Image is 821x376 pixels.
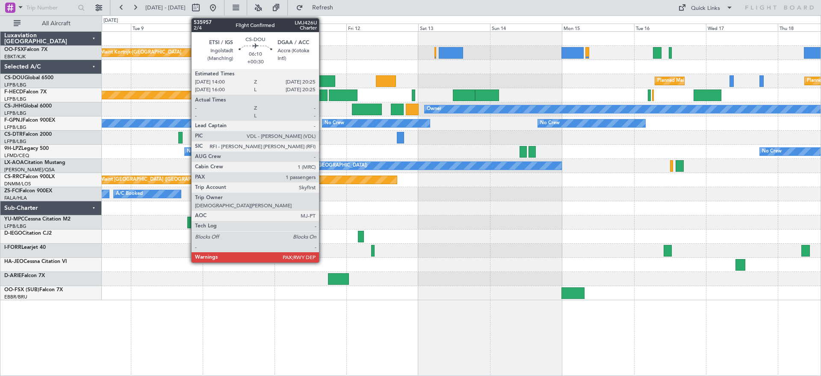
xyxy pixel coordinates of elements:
[4,82,27,88] a: LFPB/LBG
[4,124,27,131] a: LFPB/LBG
[103,17,118,24] div: [DATE]
[4,217,71,222] a: YU-MPCCessna Citation M2
[4,188,52,194] a: ZS-FCIFalcon 900EX
[22,21,90,27] span: All Aircraft
[4,138,27,145] a: LFPB/LBG
[26,1,75,14] input: Trip Number
[4,75,24,81] span: CS-DOU
[4,273,45,278] a: D-ARIEFalcon 7X
[4,132,23,137] span: CS-DTR
[4,54,26,60] a: EBKT/KJK
[674,1,737,15] button: Quick Links
[634,24,706,31] div: Tue 16
[4,75,53,81] a: CS-DOUGlobal 6500
[9,17,93,30] button: All Aircraft
[540,117,560,130] div: No Crew
[4,245,21,250] span: I-FORR
[4,231,22,236] span: D-IEGO
[4,104,23,109] span: CS-JHH
[277,159,367,172] div: No Crew London ([GEOGRAPHIC_DATA])
[427,103,441,116] div: Owner
[562,24,634,31] div: Mon 15
[4,287,63,292] a: OO-FSX (SUB)Falcon 7X
[4,259,67,264] a: HA-JEOCessna Citation VI
[4,47,47,52] a: OO-FSXFalcon 7X
[4,160,24,165] span: LX-AOA
[706,24,778,31] div: Wed 17
[4,90,23,95] span: F-HECD
[691,4,720,13] div: Quick Links
[4,174,55,179] a: CS-RRCFalcon 900LX
[4,245,46,250] a: I-FORRLearjet 40
[4,118,55,123] a: F-GPNJFalcon 900EX
[4,223,27,230] a: LFPB/LBG
[490,24,562,31] div: Sun 14
[4,96,27,102] a: LFPB/LBG
[4,104,52,109] a: CS-JHHGlobal 6000
[4,47,24,52] span: OO-FSX
[145,4,186,12] span: [DATE] - [DATE]
[4,259,24,264] span: HA-JEO
[4,146,21,151] span: 9H-LPZ
[346,24,418,31] div: Fri 12
[4,181,31,187] a: DNMM/LOS
[4,294,27,300] a: EBBR/BRU
[4,146,49,151] a: 9H-LPZLegacy 500
[4,90,47,95] a: F-HECDFalcon 7X
[4,167,55,173] a: [PERSON_NAME]/QSA
[116,188,143,200] div: A/C Booked
[4,160,65,165] a: LX-AOACitation Mustang
[131,24,203,31] div: Tue 9
[657,75,792,87] div: Planned Maint [GEOGRAPHIC_DATA] ([GEOGRAPHIC_DATA])
[4,273,21,278] span: D-ARIE
[4,195,27,201] a: FALA/HLA
[325,117,344,130] div: No Crew
[4,174,23,179] span: CS-RRC
[292,1,343,15] button: Refresh
[82,46,181,59] div: Planned Maint Kortrijk-[GEOGRAPHIC_DATA]
[187,145,207,158] div: No Crew
[762,145,782,158] div: No Crew
[4,152,29,159] a: LFMD/CEQ
[275,24,346,31] div: Thu 11
[4,110,27,116] a: LFPB/LBG
[4,118,23,123] span: F-GPNJ
[4,287,39,292] span: OO-FSX (SUB)
[4,132,52,137] a: CS-DTRFalcon 2000
[203,24,275,31] div: Wed 10
[4,188,20,194] span: ZS-FCI
[4,231,52,236] a: D-IEGOCitation CJ2
[4,217,24,222] span: YU-MPC
[418,24,490,31] div: Sat 13
[305,5,341,11] span: Refresh
[82,173,216,186] div: Planned Maint [GEOGRAPHIC_DATA] ([GEOGRAPHIC_DATA])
